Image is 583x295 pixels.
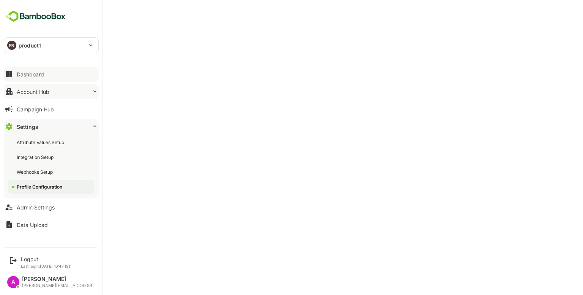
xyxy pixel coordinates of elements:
[17,222,48,228] div: Data Upload
[17,71,44,78] div: Dashboard
[21,264,71,268] p: Last login: [DATE] 10:47 IST
[4,119,99,134] button: Settings
[4,200,99,215] button: Admin Settings
[21,256,71,262] div: Logout
[17,184,64,190] div: Profile Configuration
[17,154,55,160] div: Integration Setup
[17,204,55,211] div: Admin Settings
[17,139,66,146] div: Attribute Values Setup
[4,217,99,232] button: Data Upload
[22,276,94,282] div: [PERSON_NAME]
[7,41,16,50] div: PR
[4,67,99,82] button: Dashboard
[4,84,99,99] button: Account Hub
[22,283,94,288] div: [PERSON_NAME][EMAIL_ADDRESS]
[4,102,99,117] button: Campaign Hub
[17,124,38,130] div: Settings
[19,41,41,49] p: product1
[7,276,19,288] div: A
[17,106,54,113] div: Campaign Hub
[4,9,68,24] img: BambooboxFullLogoMark.5f36c76dfaba33ec1ec1367b70bb1252.svg
[17,89,49,95] div: Account Hub
[4,38,98,53] div: PRproduct1
[17,169,54,175] div: Webhooks Setup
